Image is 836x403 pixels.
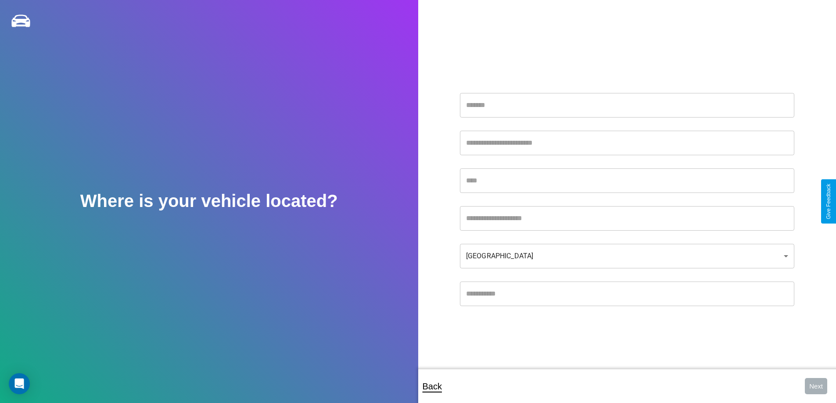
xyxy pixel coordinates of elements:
[825,184,832,219] div: Give Feedback
[805,378,827,394] button: Next
[9,373,30,394] div: Open Intercom Messenger
[460,244,794,268] div: [GEOGRAPHIC_DATA]
[423,378,442,394] p: Back
[80,191,338,211] h2: Where is your vehicle located?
